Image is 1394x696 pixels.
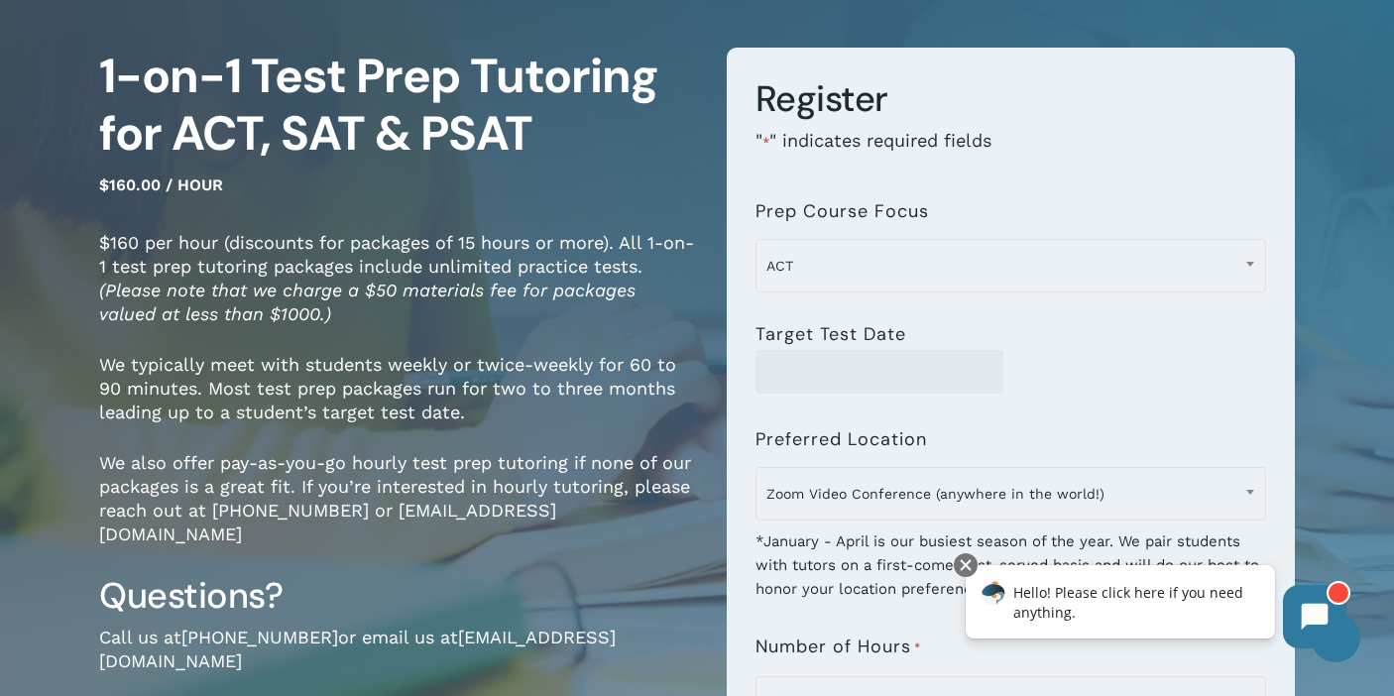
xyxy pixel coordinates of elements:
[755,201,929,221] label: Prep Course Focus
[756,245,1266,287] span: ACT
[99,573,697,619] h3: Questions?
[755,239,1267,292] span: ACT
[755,429,927,449] label: Preferred Location
[755,637,921,658] label: Number of Hours
[755,324,906,344] label: Target Test Date
[99,175,223,194] span: $160.00 / hour
[99,627,616,671] a: [EMAIL_ADDRESS][DOMAIN_NAME]
[945,549,1366,668] iframe: Chatbot
[99,451,697,573] p: We also offer pay-as-you-go hourly test prep tutoring if none of our packages is a great fit. If ...
[99,231,697,353] p: $160 per hour (discounts for packages of 15 hours or more). All 1-on-1 test prep tutoring package...
[755,467,1267,521] span: Zoom Video Conference (anywhere in the world!)
[755,129,1267,181] p: " " indicates required fields
[99,280,636,324] em: (Please note that we charge a $50 materials fee for packages valued at less than $1000.)
[181,627,338,647] a: [PHONE_NUMBER]
[755,517,1267,601] div: *January - April is our busiest season of the year. We pair students with tutors on a first-come-...
[99,353,697,451] p: We typically meet with students weekly or twice-weekly for 60 to 90 minutes. Most test prep packa...
[756,473,1266,515] span: Zoom Video Conference (anywhere in the world!)
[99,48,697,163] h1: 1-on-1 Test Prep Tutoring for ACT, SAT & PSAT
[755,76,1267,122] h3: Register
